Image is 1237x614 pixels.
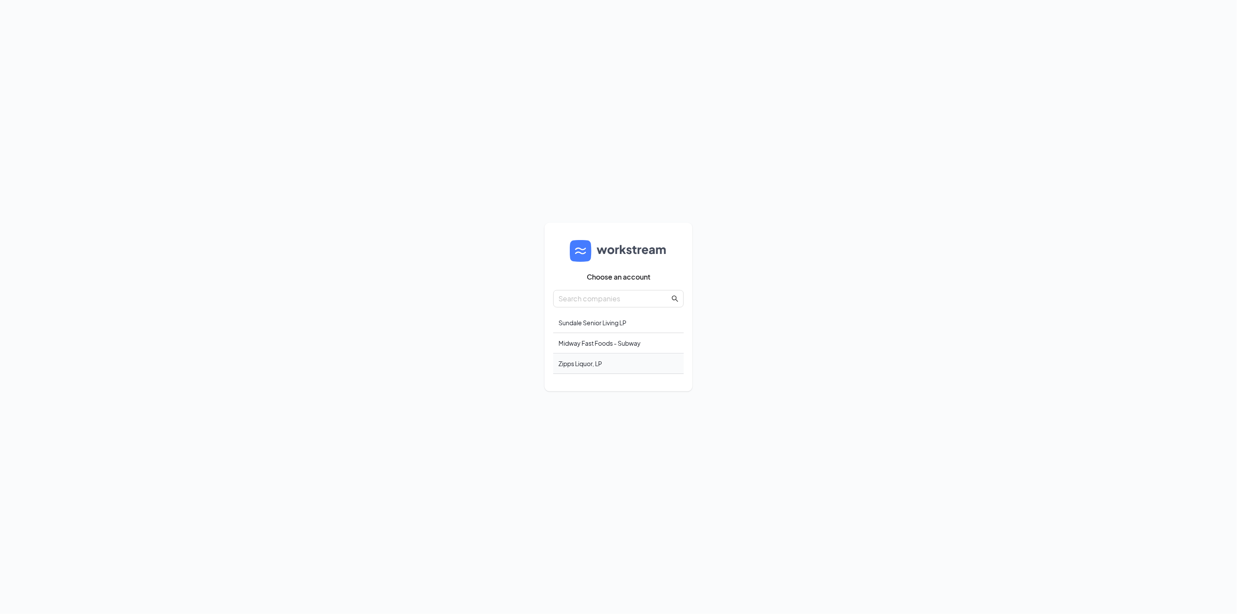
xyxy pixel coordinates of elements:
input: Search companies [558,293,670,304]
span: search [672,295,679,302]
span: Choose an account [587,273,650,281]
img: logo [570,240,667,262]
div: Zipps Liquor, LP [553,354,684,374]
div: Sundale Senior Living LP [553,313,684,333]
div: Midway Fast Foods - Subway [553,333,684,354]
